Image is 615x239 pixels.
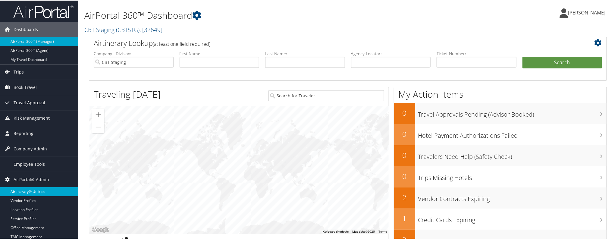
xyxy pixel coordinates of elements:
a: Open this area in Google Maps (opens a new window) [91,225,111,233]
h3: Credit Cards Expiring [418,212,607,224]
h3: Vendor Contracts Expiring [418,191,607,203]
span: Employee Tools [14,156,45,171]
h2: 0 [394,149,415,160]
button: Zoom in [92,108,104,120]
a: CBT Staging [84,25,162,33]
span: Travel Approval [14,95,45,110]
span: Reporting [14,125,33,140]
button: Search [522,56,602,68]
h2: 0 [394,171,415,181]
label: Company - Division: [94,50,174,56]
span: Map data ©2025 [352,229,375,233]
a: 0Hotel Payment Authorizations Failed [394,124,607,145]
label: First Name: [180,50,259,56]
a: 0Travelers Need Help (Safety Check) [394,145,607,166]
h3: Travel Approvals Pending (Advisor Booked) [418,107,607,118]
h3: Hotel Payment Authorizations Failed [418,128,607,139]
label: Ticket Number: [437,50,516,56]
h1: AirPortal 360™ Dashboard [84,8,436,21]
input: Search for Traveler [268,90,384,101]
h2: 2 [394,192,415,202]
h3: Trips Missing Hotels [418,170,607,181]
span: (at least one field required) [153,40,210,47]
span: Trips [14,64,24,79]
h2: 1 [394,213,415,223]
a: Terms (opens in new tab) [378,229,387,233]
h2: Airtinerary Lookup [94,37,559,48]
h3: Travelers Need Help (Safety Check) [418,149,607,160]
a: 0Trips Missing Hotels [394,166,607,187]
h2: 0 [394,128,415,139]
h2: 0 [394,107,415,118]
h1: Traveling [DATE] [94,87,161,100]
h1: My Action Items [394,87,607,100]
span: [PERSON_NAME] [568,9,605,15]
span: ( CBTSTG ) [116,25,140,33]
span: Risk Management [14,110,50,125]
img: Google [91,225,111,233]
a: 0Travel Approvals Pending (Advisor Booked) [394,102,607,124]
a: 1Credit Cards Expiring [394,208,607,229]
label: Agency Locator: [351,50,431,56]
span: AirPortal® Admin [14,171,49,187]
a: [PERSON_NAME] [560,3,611,21]
label: Last Name: [265,50,345,56]
button: Zoom out [92,121,104,133]
a: 2Vendor Contracts Expiring [394,187,607,208]
span: Book Travel [14,79,37,94]
img: airportal-logo.png [13,4,74,18]
button: Keyboard shortcuts [323,229,349,233]
span: Dashboards [14,21,38,36]
span: Company Admin [14,141,47,156]
span: , [ 32649 ] [140,25,162,33]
